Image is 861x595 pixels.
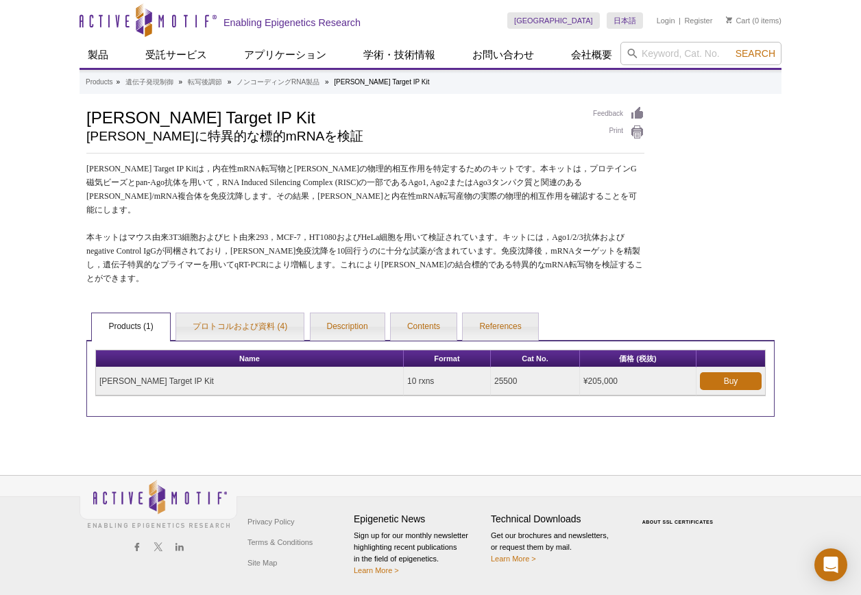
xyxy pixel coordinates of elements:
[96,350,404,367] th: Name
[642,520,714,524] a: ABOUT SSL CERTIFICATES
[276,232,300,242] span: MCF-7
[463,313,537,341] a: References
[176,164,183,173] span: IP
[317,191,383,201] span: [PERSON_NAME]
[593,125,644,140] a: Print
[580,350,696,367] th: 価格 (税抜)
[491,350,580,367] th: Cat No.
[256,232,268,242] span: 293
[116,78,120,86] li: »
[491,367,580,396] td: 25500
[814,548,847,581] div: Open Intercom Messenger
[237,164,261,173] span: mRNA
[86,191,151,201] span: [PERSON_NAME]
[80,476,237,531] img: Active Motif,
[237,76,319,88] a: ノンコーディングRNA製品
[679,12,681,29] li: |
[354,513,484,525] h4: Epigenetic News
[309,232,337,242] span: HT1080
[580,367,696,396] td: ¥205,000
[230,246,295,256] span: [PERSON_NAME]
[86,130,579,143] h2: [PERSON_NAME]に特異的な標的mRNAを検証
[628,500,731,530] table: Click to Verify - This site chose Symantec SSL for secure e-commerce and confidential communicati...
[736,48,775,59] span: Search
[151,191,178,201] span: /mRNA
[731,47,779,60] button: Search
[137,42,215,68] a: 受託サービス
[244,552,280,573] a: Site Map
[507,12,600,29] a: [GEOGRAPHIC_DATA]
[86,232,643,283] span: 本キットはマウス由来 細胞およびヒト由来 ， ， および 細胞を用いて検証されています。キットには， 抗体および が同梱されており， 免疫沈降を 回行うのに十分な試薬が含まれています。免疫沈降後...
[726,12,781,29] li: (0 items)
[354,566,399,574] a: Learn More >
[334,78,429,86] li: [PERSON_NAME] Target IP Kit
[169,232,182,242] span: 3T3
[657,16,675,25] a: Login
[228,78,232,86] li: »
[552,232,583,242] span: Ago1/2/3
[176,313,304,341] a: プロトコルおよび資料 (4)
[550,246,574,256] span: mRNA
[222,178,359,187] span: RNA Induced Silencing Complex (RISC)
[325,78,329,86] li: »
[179,78,183,86] li: »
[607,12,643,29] a: 日本語
[223,16,361,29] h2: Enabling Epigenetics Research
[86,246,156,256] span: negative Control IgG
[86,164,151,173] span: [PERSON_NAME]
[294,164,359,173] span: [PERSON_NAME]
[593,106,644,121] a: Feedback
[700,372,762,390] a: Buy
[236,42,335,68] a: アプリケーション
[86,76,112,88] a: Products
[473,178,492,187] span: Ago3
[354,530,484,576] p: Sign up for our monthly newsletter highlighting recent publications in the field of epigenetics.
[416,191,440,201] span: mRNA
[92,313,169,341] a: Products (1)
[86,164,637,215] span: は，内在性 転写物と の物理的相互作用を特定するためのキットです。本キットは，プロテイン 磁気ビーズと 抗体を用いて， の一部である または タンパク質と関連のある 複合体を免疫沈降します。その...
[491,555,536,563] a: Learn More >
[244,532,316,552] a: Terms & Conditions
[620,42,781,65] input: Keyword, Cat. No.
[381,260,446,269] span: [PERSON_NAME]
[491,513,621,525] h4: Technical Downloads
[361,232,380,242] span: HeLa
[684,16,712,25] a: Register
[726,16,750,25] a: Cart
[125,76,173,88] a: 遺伝子発現制御
[726,16,732,23] img: Your Cart
[244,511,298,532] a: Privacy Policy
[464,42,542,68] a: お問い合わせ
[154,164,174,173] span: Target
[311,313,385,341] a: Description
[408,178,448,187] span: Ago1, Ago2
[563,42,620,68] a: 会社概要
[391,313,457,341] a: Contents
[86,106,579,127] h1: [PERSON_NAME] Target IP Kit
[80,42,117,68] a: 製品
[631,164,637,173] span: G
[337,246,345,256] span: 10
[404,367,491,396] td: 10 rxns
[136,178,165,187] span: pan-Ago
[355,42,444,68] a: 学術・技術情報
[186,164,196,173] span: Kit
[491,530,621,565] p: Get our brochures and newsletters, or request them by mail.
[546,260,570,269] span: mRNA
[234,260,266,269] span: qRT-PCR
[188,76,222,88] a: 転写後調節
[404,350,491,367] th: Format
[96,367,404,396] td: [PERSON_NAME] Target IP Kit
